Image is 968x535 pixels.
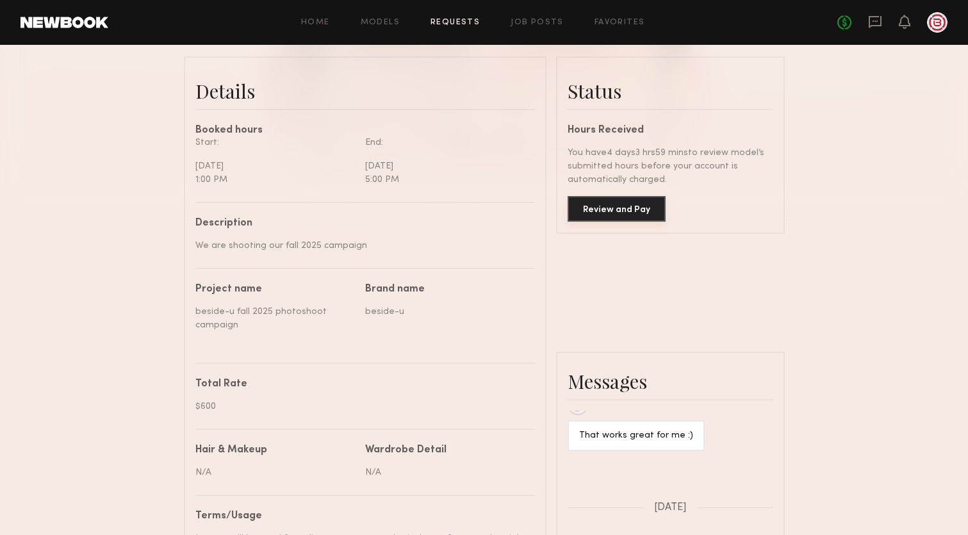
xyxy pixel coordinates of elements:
div: N/A [365,466,525,479]
div: beside-u fall 2025 photoshoot campaign [195,305,356,332]
button: Review and Pay [568,196,666,222]
div: Description [195,218,525,229]
div: Status [568,78,773,104]
a: Requests [431,19,480,27]
div: Messages [568,368,773,394]
div: You have 4 days 3 hrs 59 mins to review model’s submitted hours before your account is automatica... [568,146,773,186]
div: [DATE] [365,160,525,173]
div: Wardrobe Detail [365,445,447,456]
div: Total Rate [195,379,525,390]
div: $600 [195,400,525,413]
div: 5:00 PM [365,173,525,186]
a: Home [301,19,330,27]
div: Terms/Usage [195,511,525,522]
div: End: [365,136,525,149]
div: N/A [195,466,356,479]
div: Details [195,78,535,104]
div: Booked hours [195,126,535,136]
div: Start: [195,136,356,149]
div: 1:00 PM [195,173,356,186]
a: Favorites [595,19,645,27]
div: That works great for me :) [579,429,693,443]
div: Hours Received [568,126,773,136]
div: We are shooting our fall 2025 campaign [195,239,525,252]
div: beside-u [365,305,525,318]
div: [DATE] [195,160,356,173]
a: Models [361,19,400,27]
div: Hair & Makeup [195,445,267,456]
div: Brand name [365,284,525,295]
div: Project name [195,284,356,295]
span: [DATE] [654,502,687,513]
a: Job Posts [511,19,564,27]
